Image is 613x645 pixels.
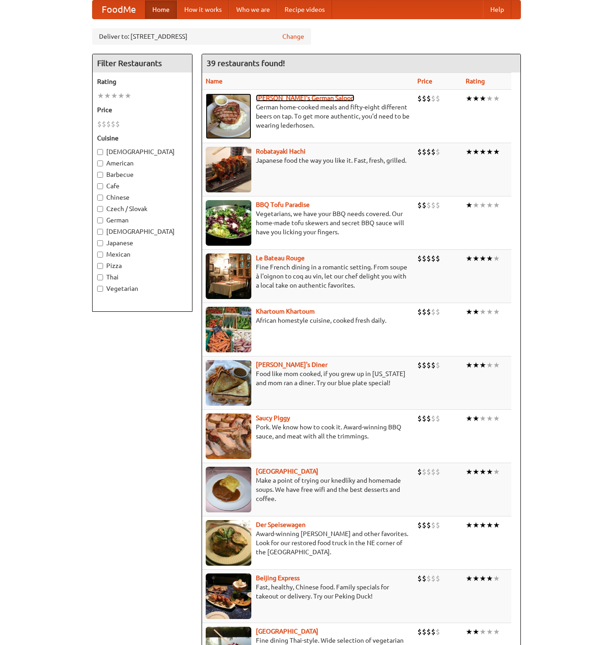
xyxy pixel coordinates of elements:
li: $ [422,413,426,423]
li: ★ [466,253,473,263]
a: [GEOGRAPHIC_DATA] [256,628,318,635]
a: BBQ Tofu Paradise [256,201,310,208]
li: $ [422,573,426,583]
a: Name [206,77,223,85]
li: $ [422,360,426,370]
li: ★ [493,520,500,530]
p: Fine French dining in a romantic setting. From soupe à l'oignon to coq au vin, let our chef delig... [206,263,410,290]
li: ★ [479,93,486,103]
label: Japanese [97,238,187,248]
li: $ [426,307,431,317]
li: $ [436,93,440,103]
a: Robatayaki Hachi [256,148,306,155]
h4: Filter Restaurants [93,54,192,72]
label: Cafe [97,181,187,191]
li: ★ [479,253,486,263]
li: ★ [125,91,131,101]
li: ★ [486,93,493,103]
b: Der Speisewagen [256,521,306,528]
label: Vegetarian [97,284,187,293]
li: ★ [493,467,500,477]
li: $ [431,200,436,210]
li: ★ [118,91,125,101]
li: ★ [486,520,493,530]
p: Award-winning [PERSON_NAME] and other favorites. Look for our restored food truck in the NE corne... [206,529,410,557]
a: Price [417,77,432,85]
label: American [97,159,187,168]
li: $ [417,93,422,103]
li: $ [417,307,422,317]
a: [GEOGRAPHIC_DATA] [256,468,318,475]
label: Chinese [97,193,187,202]
li: ★ [479,627,486,637]
li: $ [426,627,431,637]
li: $ [436,147,440,157]
li: ★ [473,253,479,263]
label: Czech / Slovak [97,204,187,213]
a: Le Bateau Rouge [256,254,305,262]
li: $ [422,93,426,103]
li: ★ [466,467,473,477]
label: [DEMOGRAPHIC_DATA] [97,147,187,156]
li: ★ [486,307,493,317]
label: Barbecue [97,170,187,179]
div: Deliver to: [STREET_ADDRESS] [92,28,311,45]
img: saucy.jpg [206,413,251,459]
li: ★ [473,627,479,637]
p: Japanese food the way you like it. Fast, fresh, grilled. [206,156,410,165]
li: ★ [486,467,493,477]
input: [DEMOGRAPHIC_DATA] [97,229,103,235]
li: $ [422,147,426,157]
li: ★ [473,413,479,423]
li: $ [426,520,431,530]
li: $ [102,119,106,129]
li: ★ [493,360,500,370]
li: ★ [104,91,111,101]
li: $ [97,119,102,129]
li: ★ [466,413,473,423]
li: ★ [479,520,486,530]
li: ★ [466,520,473,530]
li: ★ [466,307,473,317]
p: Fast, healthy, Chinese food. Family specials for takeout or delivery. Try our Peking Duck! [206,583,410,601]
li: $ [436,627,440,637]
input: German [97,217,103,223]
a: Home [145,0,177,19]
li: ★ [473,360,479,370]
a: [PERSON_NAME]'s Diner [256,361,327,368]
li: ★ [493,147,500,157]
img: tofuparadise.jpg [206,200,251,246]
li: $ [111,119,115,129]
li: $ [426,200,431,210]
img: sallys.jpg [206,360,251,406]
li: $ [106,119,111,129]
li: ★ [466,93,473,103]
img: speisewagen.jpg [206,520,251,566]
b: Khartoum Khartoum [256,308,315,315]
li: ★ [479,307,486,317]
li: $ [431,93,436,103]
li: ★ [486,253,493,263]
li: $ [426,253,431,263]
li: ★ [479,413,486,423]
input: Pizza [97,263,103,269]
li: $ [431,520,436,530]
img: beijing.jpg [206,573,251,619]
input: Japanese [97,240,103,246]
li: $ [426,573,431,583]
img: khartoum.jpg [206,307,251,352]
a: Saucy Piggy [256,414,290,422]
li: $ [436,307,440,317]
li: $ [436,200,440,210]
li: $ [431,467,436,477]
p: Pork. We know how to cook it. Award-winning BBQ sauce, and meat with all the trimmings. [206,423,410,441]
li: ★ [493,573,500,583]
a: Rating [466,77,485,85]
